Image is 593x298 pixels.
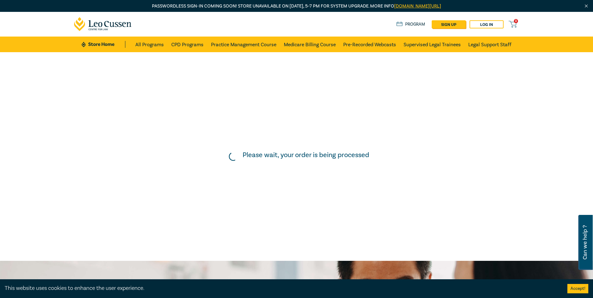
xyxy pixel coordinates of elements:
[584,3,589,9] img: Close
[396,21,425,28] a: Program
[514,19,518,23] span: 0
[74,3,519,10] p: Passwordless sign-in coming soon! Store unavailable on [DATE], 5–7 PM for system upgrade. More info
[135,37,164,52] a: All Programs
[171,37,204,52] a: CPD Programs
[211,37,276,52] a: Practice Management Course
[394,3,441,9] a: [DOMAIN_NAME][URL]
[582,219,588,266] span: Can we help ?
[470,20,504,28] a: Log in
[468,37,511,52] a: Legal Support Staff
[567,284,588,293] button: Accept cookies
[404,37,461,52] a: Supervised Legal Trainees
[432,20,466,28] a: sign up
[5,284,558,292] div: This website uses cookies to enhance the user experience.
[284,37,336,52] a: Medicare Billing Course
[243,151,369,159] h5: Please wait, your order is being processed
[82,41,125,48] a: Store Home
[343,37,396,52] a: Pre-Recorded Webcasts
